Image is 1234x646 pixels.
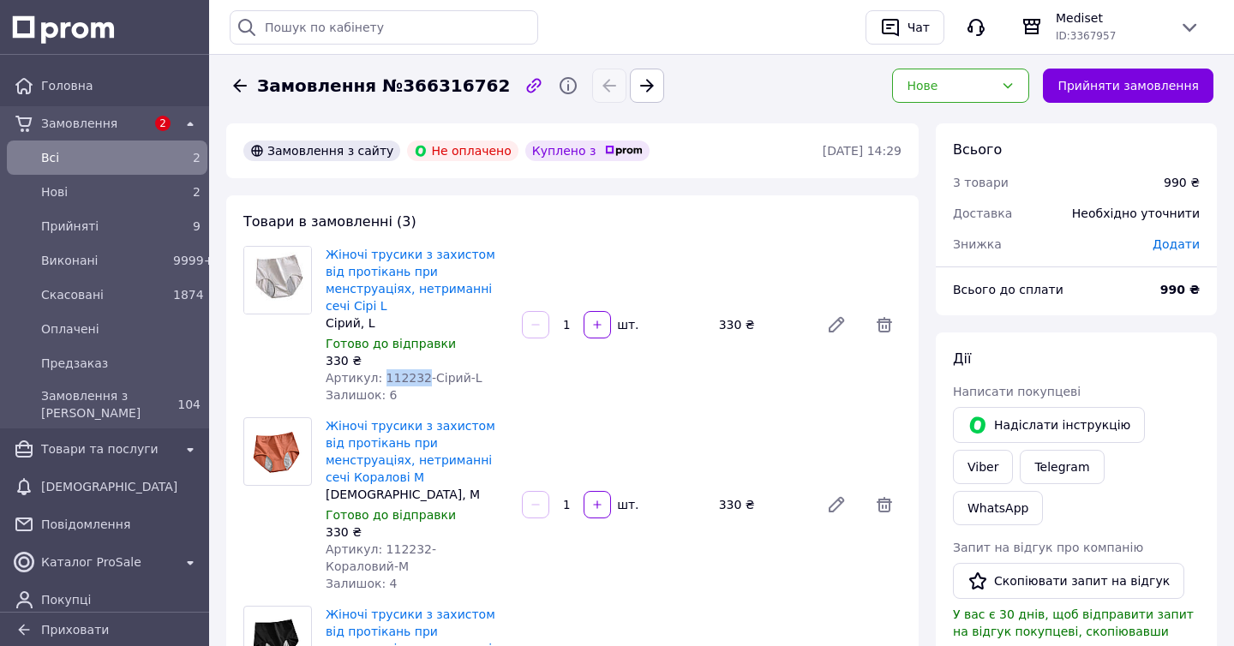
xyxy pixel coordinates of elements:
span: Всього [953,141,1002,158]
span: Залишок: 6 [326,388,398,402]
span: Скасовані [41,286,166,303]
span: Залишок: 4 [326,577,398,590]
div: 330 ₴ [326,352,508,369]
span: ID: 3367957 [1056,30,1116,42]
span: 3 товари [953,176,1009,189]
span: Дії [953,350,971,367]
span: Написати покупцеві [953,385,1081,398]
span: Прийняті [41,218,166,235]
div: 330 ₴ [326,523,508,541]
a: Жіночі трусики з захистом від протікань при менструаціях, нетриманні сечі Коралові M [326,419,495,484]
span: Приховати [41,623,109,637]
span: 1874 [173,288,204,302]
span: Предзаказ [41,355,201,372]
button: Чат [866,10,944,45]
input: Пошук по кабінету [230,10,538,45]
div: 990 ₴ [1164,174,1200,191]
div: 330 ₴ [712,493,812,517]
span: [DEMOGRAPHIC_DATA] [41,478,201,495]
span: Видалити [867,487,902,522]
span: 9999+ [173,254,213,267]
span: 2 [193,185,201,199]
a: Жіночі трусики з захистом від протікань при менструаціях, нетриманні сечі Сірі L [326,248,495,313]
time: [DATE] 14:29 [823,144,902,158]
img: prom [605,146,643,156]
div: Чат [904,15,933,40]
div: Замовлення з сайту [243,141,400,161]
img: Жіночі трусики з захистом від протікань при менструаціях, нетриманні сечі Сірі L [244,247,311,314]
span: Артикул: 112232-Кораловий-M [326,542,436,573]
span: Всi [41,149,166,166]
button: Прийняти замовлення [1043,69,1213,103]
div: шт. [613,316,640,333]
span: Замовлення [41,115,146,132]
span: Готово до відправки [326,337,456,350]
span: Додати [1153,237,1200,251]
span: Каталог ProSale [41,553,173,571]
span: 2 [155,116,171,131]
span: Замовлення з [PERSON_NAME] [41,387,166,422]
div: Нове [907,76,994,95]
span: Замовлення №366316762 [257,74,510,99]
div: Необхідно уточнити [1062,194,1210,232]
a: Редагувати [819,487,854,522]
span: Артикул: 112232-Сірий-L [326,371,482,385]
span: Видалити [867,308,902,342]
span: Оплачені [41,320,201,338]
span: Mediset [1056,9,1165,27]
a: Telegram [1020,450,1104,484]
div: Не оплачено [407,141,518,161]
a: Viber [953,450,1013,484]
div: Куплено з [525,141,650,161]
span: Доставка [953,206,1012,220]
span: 9 [193,219,201,233]
div: шт. [613,496,640,513]
span: Товари в замовленні (3) [243,213,416,230]
div: Сірий, L [326,314,508,332]
span: Покупці [41,591,201,608]
span: Запит на відгук про компанію [953,541,1143,554]
span: 104 [177,398,201,411]
span: Нові [41,183,166,200]
span: 2 [193,151,201,164]
div: 330 ₴ [712,313,812,337]
button: Скопіювати запит на відгук [953,563,1184,599]
button: Надіслати інструкцію [953,407,1145,443]
span: Товари та послуги [41,440,173,458]
img: Жіночі трусики з захистом від протікань при менструаціях, нетриманні сечі Коралові M [244,428,311,475]
span: Головна [41,77,201,94]
span: Знижка [953,237,1002,251]
a: WhatsApp [953,491,1043,525]
span: Виконані [41,252,166,269]
span: Всього до сплати [953,283,1063,296]
b: 990 ₴ [1160,283,1200,296]
a: Редагувати [819,308,854,342]
div: [DEMOGRAPHIC_DATA], M [326,486,508,503]
span: Повідомлення [41,516,201,533]
span: Готово до відправки [326,508,456,522]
